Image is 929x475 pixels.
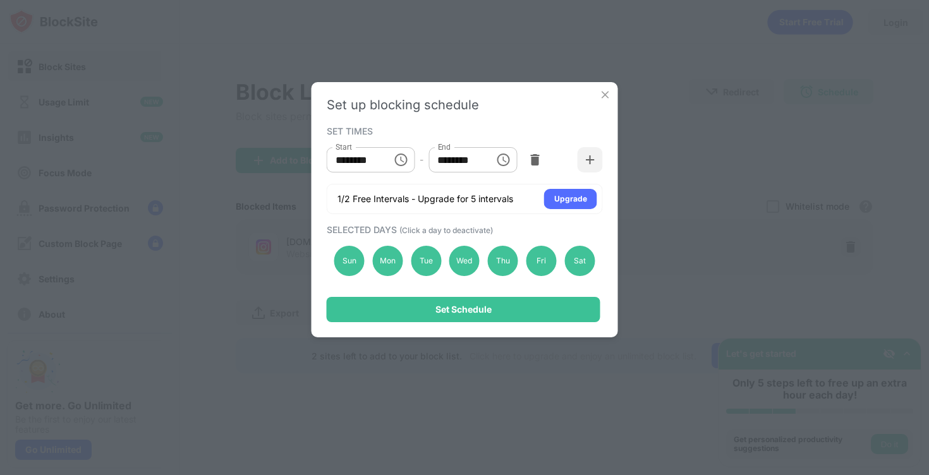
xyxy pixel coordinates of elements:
label: End [437,141,451,152]
img: x-button.svg [599,88,612,101]
div: Mon [372,246,403,276]
div: Set Schedule [435,304,492,315]
button: Choose time, selected time is 8:00 AM [388,147,413,172]
div: Upgrade [554,193,587,205]
div: Tue [411,246,441,276]
button: Choose time, selected time is 12:02 PM [490,147,516,172]
div: Fri [526,246,557,276]
div: Sun [334,246,365,276]
div: Set up blocking schedule [327,97,603,112]
label: Start [336,141,352,152]
span: (Click a day to deactivate) [399,225,493,235]
div: 1/2 Free Intervals - Upgrade for 5 intervals [337,193,513,205]
div: Sat [564,246,595,276]
div: SET TIMES [327,126,600,136]
div: SELECTED DAYS [327,224,600,235]
div: - [420,153,423,167]
div: Wed [449,246,480,276]
div: Thu [488,246,518,276]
